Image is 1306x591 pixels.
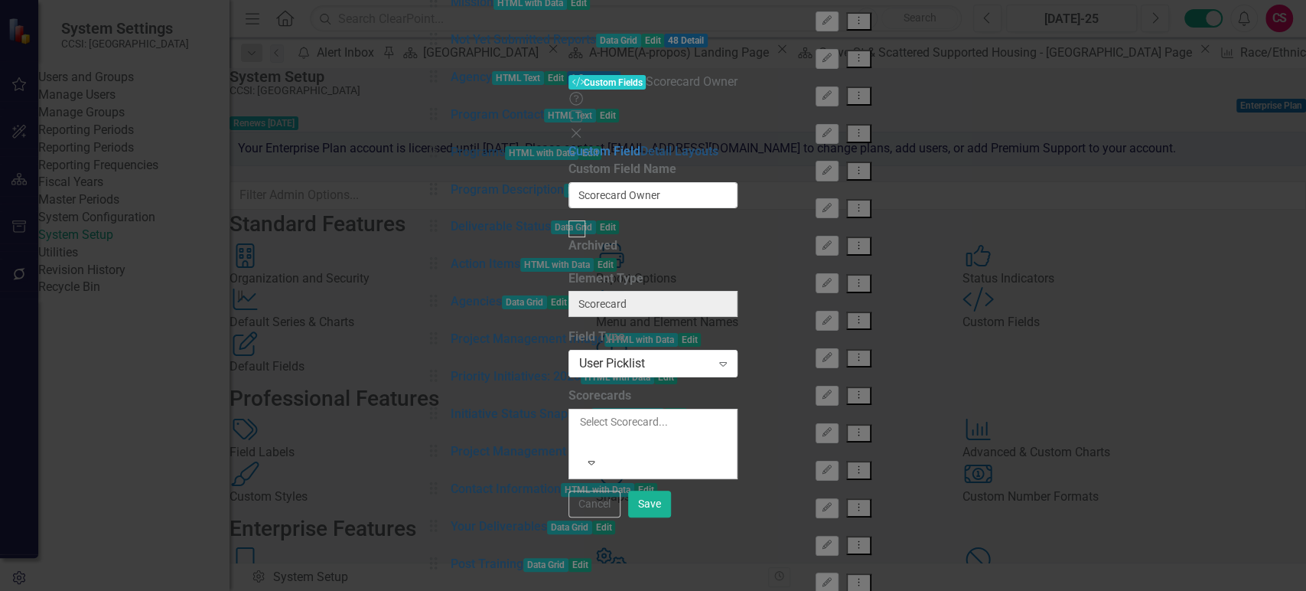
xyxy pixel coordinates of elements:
label: Field Type [568,328,738,346]
input: Custom Field Name [568,182,738,208]
div: User Picklist [579,355,711,373]
span: Custom Fields [568,75,646,90]
label: Element Type [568,270,738,288]
div: Select Scorecard... [580,414,727,429]
div: Archived [568,237,617,255]
a: Custom Field [568,144,640,158]
a: Detail Layouts [640,144,718,158]
button: Save [628,491,671,518]
label: Scorecards [568,387,738,405]
button: Cancel [568,491,620,518]
label: Custom Field Name [568,161,738,178]
span: Scorecard Owner [646,74,738,89]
